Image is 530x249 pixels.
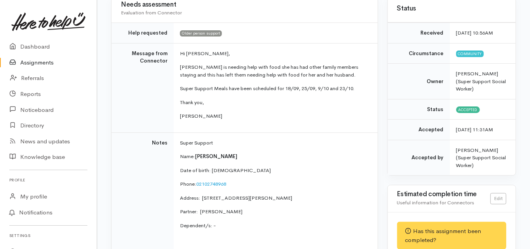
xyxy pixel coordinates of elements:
time: [DATE] 10:56AM [456,30,493,36]
td: Help requested [112,23,174,44]
h6: Profile [9,175,87,185]
span: Accepted [456,106,480,113]
h3: Needs assessment [121,1,368,9]
p: [PERSON_NAME] [180,112,368,120]
span: [PERSON_NAME] (Super Support Social Worker) [456,70,506,92]
td: Message from Connector [112,43,174,132]
p: Thank you, [180,99,368,106]
td: Status [388,99,450,120]
p: Date of birth: [DEMOGRAPHIC_DATA] [180,167,368,174]
h3: Estimated completion time [397,191,490,198]
td: Accepted [388,120,450,140]
p: [PERSON_NAME] is needing help with food she has had other family members staying and this has lef... [180,63,368,78]
p: Phone: [180,180,368,188]
td: Owner [388,64,450,99]
span: Older person support [180,30,222,37]
p: Dependent/s: - [180,222,368,230]
h6: Settings [9,230,87,241]
td: [PERSON_NAME] (Super Support Social Worker) [450,140,516,175]
td: Received [388,23,450,44]
a: 02102748968 [196,181,226,187]
p: Super Support [180,139,368,147]
p: Hi [PERSON_NAME], [180,50,368,57]
time: [DATE] 11:31AM [456,126,493,133]
td: Circumstance [388,43,450,64]
span: Useful information for Connectors [397,199,474,206]
a: Edit [490,193,506,204]
p: Partner: [PERSON_NAME] [180,208,368,216]
h3: Status [397,5,506,12]
p: Name: [180,153,368,160]
span: Evaluation from Connector [121,9,182,16]
span: [PERSON_NAME] [195,153,237,160]
p: Address: [STREET_ADDRESS][PERSON_NAME] [180,194,368,202]
span: Community [456,50,484,57]
p: Super Support Meals have been scheduled for 18/09, 25/09, 9/10 and 23/10. [180,85,368,92]
td: Accepted by [388,140,450,175]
